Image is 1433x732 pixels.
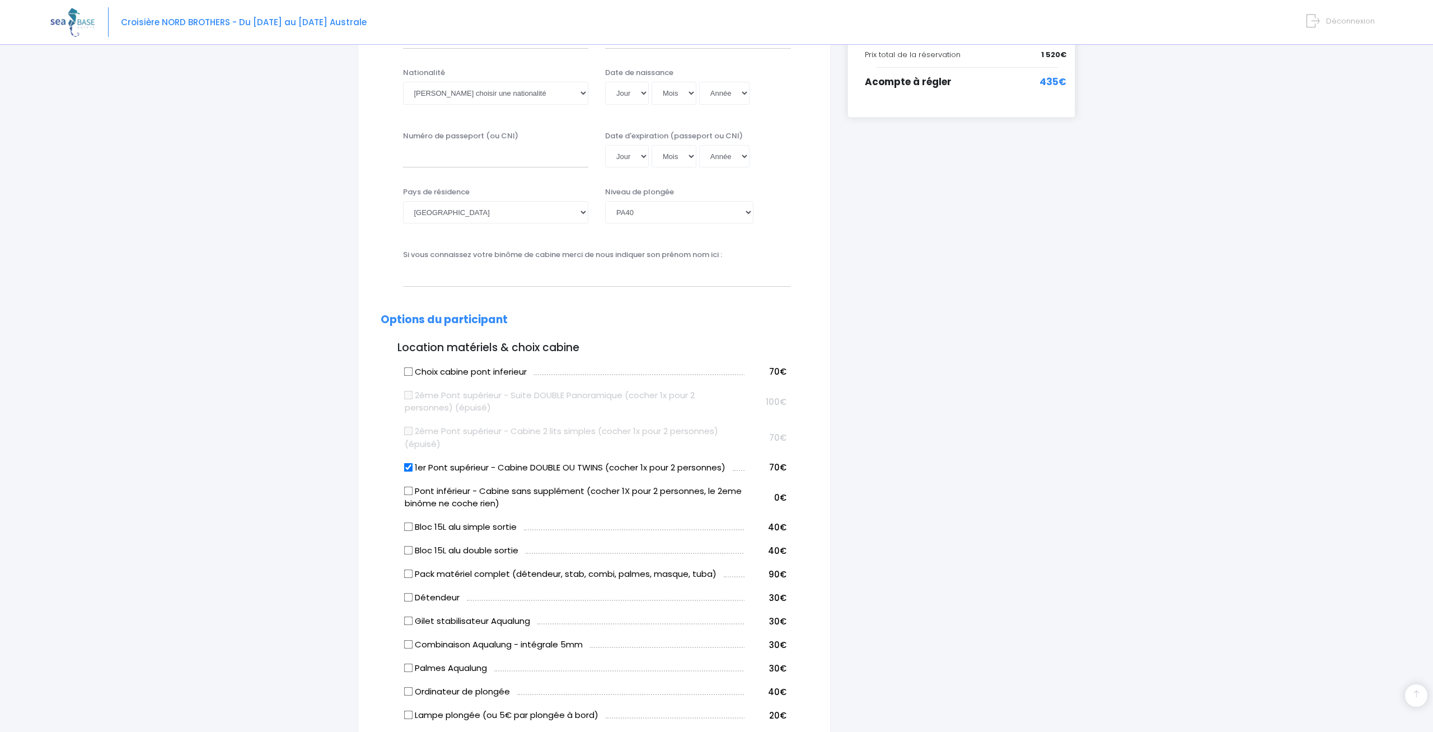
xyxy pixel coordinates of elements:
[405,686,510,698] label: Ordinateur de plongée
[769,366,786,377] span: 70€
[404,427,413,436] input: 2ème Pont supérieur - Cabine 2 lits simples (cocher 1x pour 2 personnes) (épuisé)
[404,640,413,649] input: Combinaison Aqualung - intégrale 5mm
[404,593,413,602] input: Détendeur
[769,592,786,604] span: 30€
[405,544,518,557] label: Bloc 15L alu double sortie
[605,67,673,78] label: Date de naissance
[405,389,744,414] label: 2ème Pont supérieur - Suite DOUBLE Panoramique (cocher 1x pour 2 personnes) (épuisé)
[404,711,413,720] input: Lampe plongée (ou 5€ par plongée à bord)
[405,662,487,675] label: Palmes Aqualung
[404,546,413,555] input: Bloc 15L alu double sortie
[1039,75,1066,90] span: 435€
[405,521,517,534] label: Bloc 15L alu simple sortie
[768,521,786,533] span: 40€
[769,639,786,651] span: 30€
[404,367,413,376] input: Choix cabine pont inferieur
[405,425,744,450] label: 2ème Pont supérieur - Cabine 2 lits simples (cocher 1x pour 2 personnes) (épuisé)
[404,570,413,579] input: Pack matériel complet (détendeur, stab, combi, palmes, masque, tuba)
[403,249,722,260] label: Si vous connaissez votre binôme de cabine merci de nous indiquer son prénom nom ici :
[605,187,674,198] label: Niveau de plongée
[769,461,786,473] span: 70€
[404,463,413,472] input: 1er Pont supérieur - Cabine DOUBLE OU TWINS (cocher 1x pour 2 personnes)
[405,568,716,581] label: Pack matériel complet (détendeur, stab, combi, palmes, masque, tuba)
[768,686,786,698] span: 40€
[769,568,786,580] span: 90€
[404,617,413,626] input: Gilet stabilisateur Aqualung
[121,16,367,28] span: Croisière NORD BROTHERS - Du [DATE] au [DATE] Australe
[405,709,598,722] label: Lampe plongée (ou 5€ par plongée à bord)
[865,49,961,60] span: Prix total de la réservation
[403,187,470,198] label: Pays de résidence
[1326,16,1375,26] span: Déconnexion
[405,591,460,604] label: Détendeur
[768,545,786,557] span: 40€
[403,130,518,142] label: Numéro de passeport (ou CNI)
[769,663,786,674] span: 30€
[381,314,808,327] h2: Options du participant
[405,366,527,379] label: Choix cabine pont inferieur
[865,75,952,88] span: Acompte à régler
[769,710,786,721] span: 20€
[405,461,725,474] label: 1er Pont supérieur - Cabine DOUBLE OU TWINS (cocher 1x pour 2 personnes)
[774,492,786,503] span: 0€
[1041,49,1066,60] span: 1 520€
[404,664,413,673] input: Palmes Aqualung
[403,67,445,78] label: Nationalité
[766,396,786,408] span: 100€
[605,130,743,142] label: Date d'expiration (passeport ou CNI)
[404,486,413,495] input: Pont inférieur - Cabine sans supplément (cocher 1X pour 2 personnes, le 2eme binôme ne coche rien)
[769,432,786,444] span: 70€
[404,523,413,531] input: Bloc 15L alu simple sortie
[405,485,744,510] label: Pont inférieur - Cabine sans supplément (cocher 1X pour 2 personnes, le 2eme binôme ne coche rien)
[404,687,413,696] input: Ordinateur de plongée
[405,615,530,628] label: Gilet stabilisateur Aqualung
[404,390,413,399] input: 2ème Pont supérieur - Suite DOUBLE Panoramique (cocher 1x pour 2 personnes) (épuisé)
[405,638,583,651] label: Combinaison Aqualung - intégrale 5mm
[769,616,786,627] span: 30€
[381,342,808,355] h3: Location matériels & choix cabine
